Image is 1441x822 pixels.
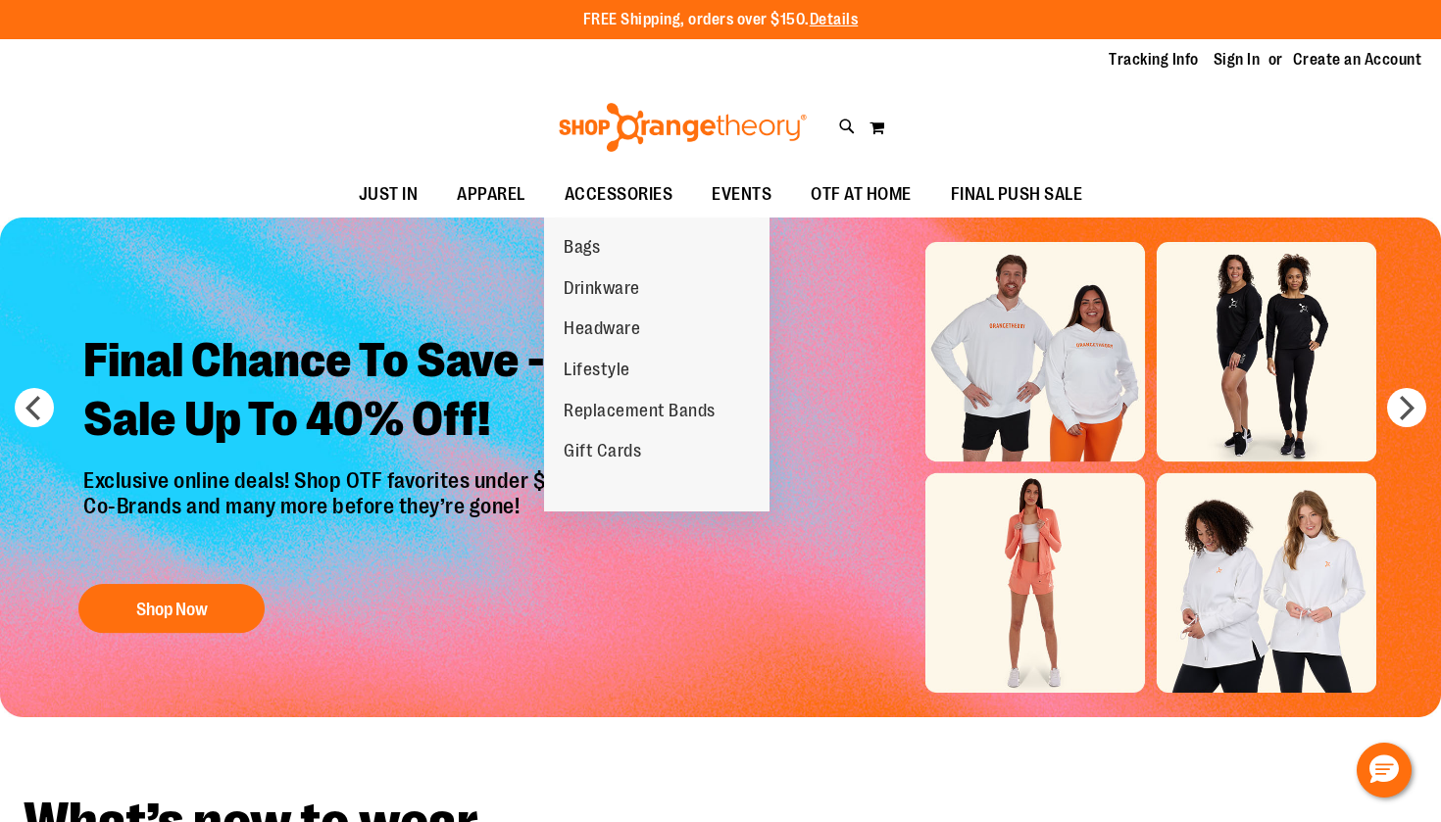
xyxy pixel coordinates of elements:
[712,172,771,217] span: EVENTS
[951,172,1083,217] span: FINAL PUSH SALE
[811,172,912,217] span: OTF AT HOME
[544,227,620,268] a: Bags
[544,268,660,310] a: Drinkware
[1109,49,1199,71] a: Tracking Info
[564,360,630,384] span: Lifestyle
[692,172,791,218] a: EVENTS
[544,431,661,472] a: Gift Cards
[69,316,683,468] h2: Final Chance To Save - Sale Up To 40% Off!
[1293,49,1422,71] a: Create an Account
[359,172,419,217] span: JUST IN
[1387,388,1426,427] button: next
[1357,743,1412,798] button: Hello, have a question? Let’s chat.
[556,103,810,152] img: Shop Orangetheory
[437,172,545,218] a: APPAREL
[564,237,600,262] span: Bags
[564,318,640,343] span: Headware
[564,278,640,303] span: Drinkware
[69,468,683,564] p: Exclusive online deals! Shop OTF favorites under $10, $20, $50, Co-Brands and many more before th...
[544,309,660,350] a: Headware
[545,172,693,218] a: ACCESSORIES
[544,350,650,391] a: Lifestyle
[564,401,716,425] span: Replacement Bands
[583,9,859,31] p: FREE Shipping, orders over $150.
[78,584,265,633] button: Shop Now
[544,218,770,511] ul: ACCESSORIES
[564,441,641,465] span: Gift Cards
[544,391,735,432] a: Replacement Bands
[565,172,673,217] span: ACCESSORIES
[339,172,438,218] a: JUST IN
[931,172,1103,218] a: FINAL PUSH SALE
[15,388,54,427] button: prev
[69,316,683,643] a: Final Chance To Save -Sale Up To 40% Off! Exclusive online deals! Shop OTF favorites under $10, $...
[791,172,931,218] a: OTF AT HOME
[810,11,859,28] a: Details
[457,172,525,217] span: APPAREL
[1214,49,1261,71] a: Sign In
